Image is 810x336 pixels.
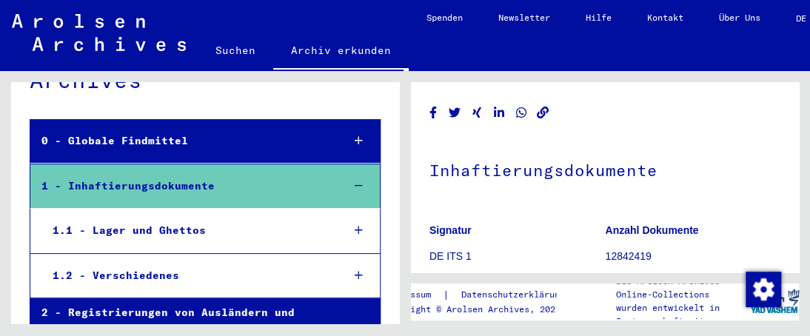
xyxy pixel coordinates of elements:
[30,127,330,155] div: 0 - Globale Findmittel
[426,104,441,122] button: Share on Facebook
[384,287,583,303] div: |
[469,104,485,122] button: Share on Xing
[30,172,330,201] div: 1 - Inhaftierungsdokumente
[273,33,409,71] a: Archiv erkunden
[535,104,551,122] button: Copy link
[616,301,751,328] p: wurden entwickelt in Partnerschaft mit
[384,303,583,316] p: Copyright © Arolsen Archives, 2021
[198,33,273,68] a: Suchen
[449,287,583,303] a: Datenschutzerklärung
[447,104,463,122] button: Share on Twitter
[616,275,751,301] p: Die Arolsen Archives Online-Collections
[429,249,605,264] p: DE ITS 1
[746,272,781,307] img: Zustimmung ändern
[606,224,699,236] b: Anzahl Dokumente
[429,136,780,201] h1: Inhaftierungsdokumente
[492,104,507,122] button: Share on LinkedIn
[606,249,781,264] p: 12842419
[429,224,472,236] b: Signatur
[41,261,330,290] div: 1.2 - Verschiedenes
[384,287,443,303] a: Impressum
[41,216,330,245] div: 1.1 - Lager und Ghettos
[12,14,186,51] img: Arolsen_neg.svg
[514,104,529,122] button: Share on WhatsApp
